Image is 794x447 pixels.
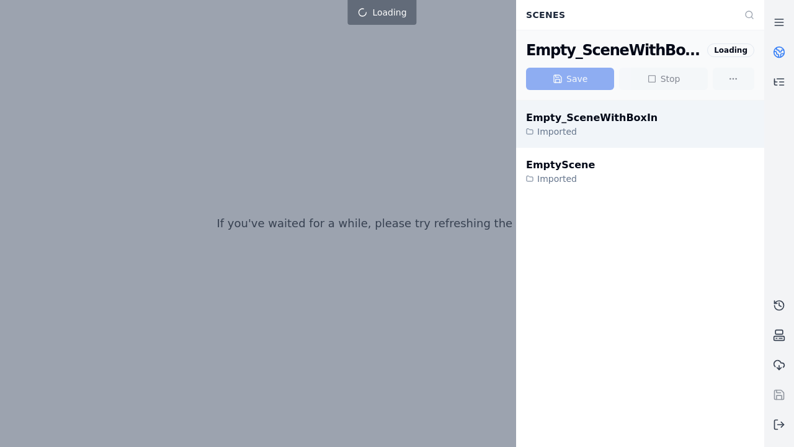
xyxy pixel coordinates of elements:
[526,40,702,60] div: Empty_SceneWithBoxIn
[526,158,595,173] div: EmptyScene
[526,173,595,185] div: Imported
[707,43,754,57] div: Loading
[372,6,406,19] span: Loading
[216,215,547,232] p: If you've waited for a while, please try refreshing the page.
[526,125,658,138] div: Imported
[519,3,737,27] div: Scenes
[526,111,658,125] div: Empty_SceneWithBoxIn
